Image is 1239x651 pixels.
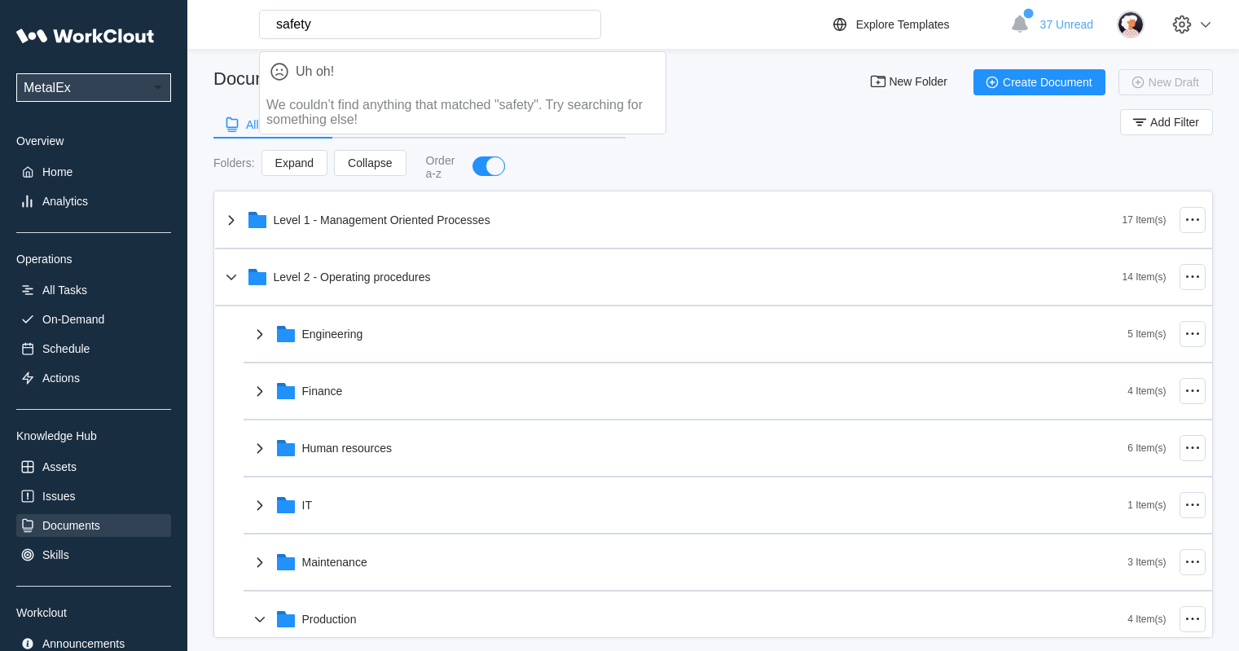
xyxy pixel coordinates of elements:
[42,372,80,385] div: Actions
[1120,109,1213,135] button: Add Filter
[266,98,659,127] div: We couldn’t find anything that matched "safety". Try searching for something else!
[889,76,947,89] span: New Folder
[16,337,171,360] a: Schedule
[16,485,171,508] a: Issues
[16,134,171,147] div: Overview
[42,519,100,532] div: Documents
[246,119,319,130] div: All Documents
[213,156,255,169] div: Folders :
[16,514,171,537] a: Documents
[42,165,72,178] div: Home
[16,308,171,331] a: On-Demand
[1117,11,1145,38] img: user-4.png
[973,69,1105,95] button: Create Document
[16,190,171,213] a: Analytics
[213,112,332,137] button: All Documents
[334,150,406,176] button: Collapse
[42,460,77,473] div: Assets
[16,606,171,619] div: Workclout
[16,367,171,389] a: Actions
[16,253,171,266] div: Operations
[426,154,457,180] div: Order a-z
[213,68,304,90] div: Documents
[16,429,171,442] div: Knowledge Hub
[1127,328,1166,340] div: 5 Item(s)
[302,556,367,569] div: Maintenance
[16,543,171,566] a: Skills
[1118,69,1213,95] button: New Draft
[1040,18,1093,31] span: 37 Unread
[302,499,312,512] div: IT
[302,328,363,341] div: Engineering
[1150,117,1199,128] span: Add Filter
[1122,214,1166,226] div: 17 Item(s)
[1127,385,1166,397] div: 4 Item(s)
[274,271,431,284] div: Level 2 - Operating procedures
[859,69,960,95] button: New Folder
[16,455,171,478] a: Assets
[42,490,75,503] div: Issues
[1003,77,1092,88] span: Create Document
[16,161,171,183] a: Home
[830,15,1002,34] a: Explore Templates
[1127,556,1166,568] div: 3 Item(s)
[275,157,314,169] span: Expand
[856,18,950,31] div: Explore Templates
[1122,271,1166,283] div: 14 Item(s)
[42,195,88,208] div: Analytics
[1127,614,1166,625] div: 4 Item(s)
[42,342,90,355] div: Schedule
[296,64,334,79] div: Uh oh!
[302,442,393,455] div: Human resources
[1127,499,1166,511] div: 1 Item(s)
[42,313,104,326] div: On-Demand
[1149,77,1199,88] span: New Draft
[16,279,171,301] a: All Tasks
[259,10,601,39] input: Search WorkClout
[302,613,357,626] div: Production
[42,284,87,297] div: All Tasks
[1127,442,1166,454] div: 6 Item(s)
[42,548,69,561] div: Skills
[302,385,343,398] div: Finance
[348,157,392,169] span: Collapse
[274,213,490,227] div: Level 1 - Management Oriented Processes
[261,150,327,176] button: Expand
